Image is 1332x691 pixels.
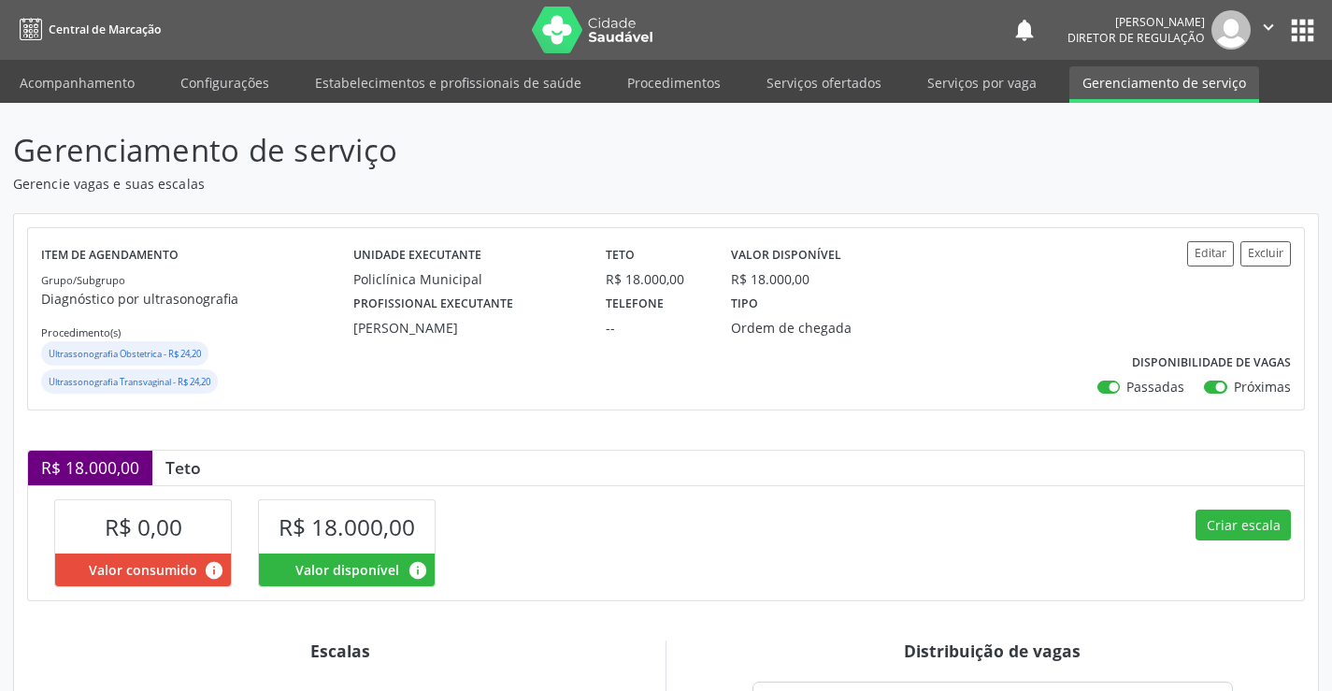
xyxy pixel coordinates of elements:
a: Estabelecimentos e profissionais de saúde [302,66,594,99]
div: Ordem de chegada [731,318,894,338]
label: Valor disponível [731,241,841,270]
a: Procedimentos [614,66,734,99]
div: Teto [152,457,214,478]
button: Criar escala [1196,510,1291,541]
div: R$ 18.000,00 [606,269,706,289]
button: apps [1286,14,1319,47]
img: img [1211,10,1251,50]
span: Diretor de regulação [1067,30,1205,46]
p: Diagnóstico por ultrasonografia [41,289,353,309]
button: notifications [1011,17,1038,43]
button: Excluir [1240,241,1291,266]
button: Editar [1187,241,1234,266]
div: -- [606,318,706,338]
div: [PERSON_NAME] [1067,14,1205,30]
label: Profissional executante [353,289,513,318]
label: Unidade executante [353,241,481,270]
small: Ultrassonografia Transvaginal - R$ 24,20 [49,376,210,388]
a: Configurações [167,66,282,99]
label: Passadas [1126,377,1184,396]
div: Escalas [27,641,652,661]
label: Disponibilidade de vagas [1132,349,1291,378]
label: Teto [606,241,635,270]
p: Gerencie vagas e suas escalas [13,174,927,194]
div: R$ 18.000,00 [28,451,152,484]
span: R$ 18.000,00 [279,511,415,542]
div: Distribuição de vagas [680,641,1305,661]
a: Gerenciamento de serviço [1069,66,1259,103]
label: Próximas [1234,377,1291,396]
a: Serviços ofertados [753,66,895,99]
span: Valor disponível [295,560,399,580]
label: Item de agendamento [41,241,179,270]
div: R$ 18.000,00 [731,269,809,289]
a: Central de Marcação [13,14,161,45]
i:  [1258,17,1279,37]
i: Valor disponível para agendamentos feitos para este serviço [408,560,428,581]
a: Acompanhamento [7,66,148,99]
label: Telefone [606,289,664,318]
label: Tipo [731,289,758,318]
small: Ultrassonografia Obstetrica - R$ 24,20 [49,348,201,360]
span: R$ 0,00 [105,511,182,542]
button:  [1251,10,1286,50]
span: Central de Marcação [49,22,161,37]
div: Policlínica Municipal [353,269,579,289]
small: Grupo/Subgrupo [41,273,125,287]
i: Valor consumido por agendamentos feitos para este serviço [204,560,224,581]
a: Serviços por vaga [914,66,1050,99]
div: [PERSON_NAME] [353,318,579,338]
p: Gerenciamento de serviço [13,127,927,174]
span: Valor consumido [89,560,197,580]
small: Procedimento(s) [41,325,121,339]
